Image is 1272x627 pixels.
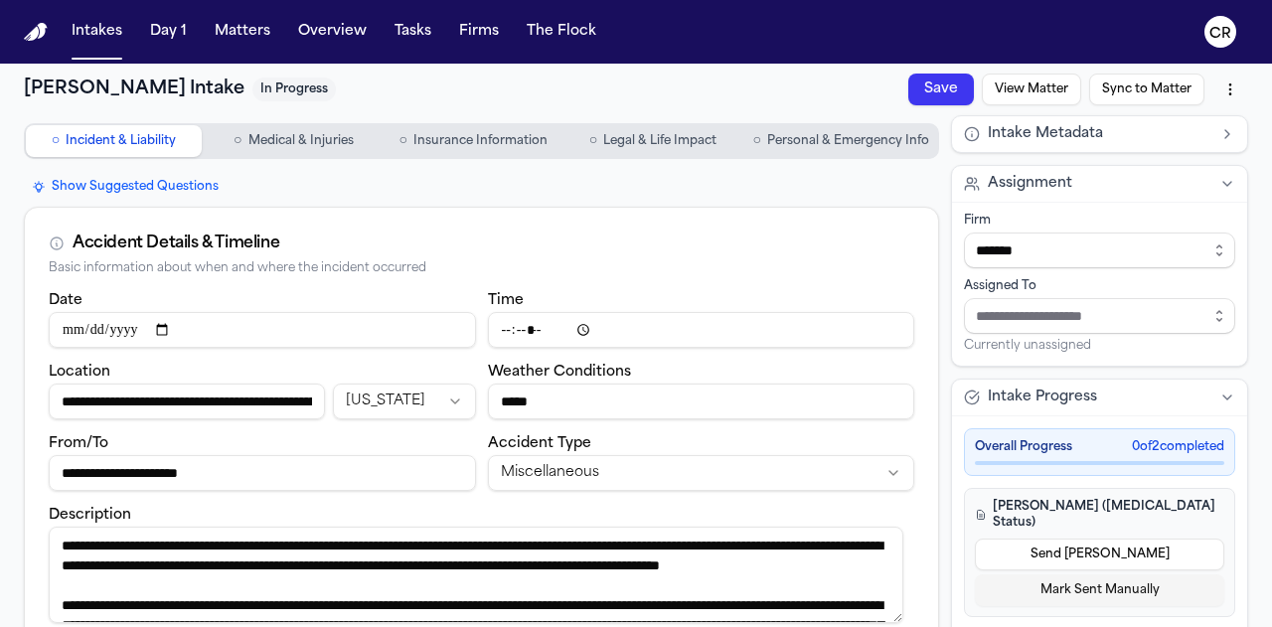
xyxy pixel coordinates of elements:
div: Basic information about when and where the incident occurred [49,261,914,276]
h1: [PERSON_NAME] Intake [24,76,244,103]
a: Home [24,23,48,42]
span: ○ [753,131,761,151]
button: Intake Progress [952,380,1247,415]
button: Go to Personal & Emergency Info [745,125,937,157]
label: Time [488,293,524,308]
button: Go to Legal & Life Impact [565,125,741,157]
button: Send [PERSON_NAME] [975,539,1224,570]
button: Go to Insurance Information [386,125,561,157]
button: Overview [290,14,375,50]
span: ○ [589,131,597,151]
label: From/To [49,436,108,451]
span: Intake Metadata [988,124,1103,144]
button: Intakes [64,14,130,50]
span: Currently unassigned [964,338,1091,354]
input: Incident date [49,312,476,348]
span: Medical & Injuries [248,133,354,149]
span: Personal & Emergency Info [767,133,929,149]
button: Tasks [387,14,439,50]
button: Show Suggested Questions [24,175,227,199]
div: Firm [964,213,1235,229]
span: ○ [234,131,241,151]
button: Assignment [952,166,1247,202]
button: Mark Sent Manually [975,574,1224,606]
button: Incident state [333,384,475,419]
button: The Flock [519,14,604,50]
input: From/To destination [49,455,476,491]
label: Description [49,508,131,523]
input: Incident location [49,384,325,419]
label: Location [49,365,110,380]
button: Firms [451,14,507,50]
div: Accident Details & Timeline [73,232,279,255]
span: ○ [52,131,60,151]
div: Assigned To [964,278,1235,294]
span: Overall Progress [975,439,1072,455]
button: Go to Incident & Liability [26,125,202,157]
label: Date [49,293,82,308]
span: ○ [398,131,406,151]
button: Go to Medical & Injuries [206,125,382,157]
span: In Progress [252,78,336,101]
button: Sync to Matter [1089,74,1204,105]
span: Intake Progress [988,388,1097,407]
span: Assignment [988,174,1072,194]
img: Finch Logo [24,23,48,42]
span: Legal & Life Impact [603,133,716,149]
button: Day 1 [142,14,195,50]
span: 0 of 2 completed [1132,439,1224,455]
button: More actions [1212,72,1248,107]
input: Weather conditions [488,384,915,419]
label: Accident Type [488,436,591,451]
input: Incident time [488,312,915,348]
span: Insurance Information [413,133,548,149]
button: View Matter [982,74,1081,105]
button: Intake Metadata [952,116,1247,152]
input: Assign to staff member [964,298,1235,334]
button: Matters [207,14,278,50]
textarea: Incident description [49,527,903,623]
input: Select firm [964,233,1235,268]
h4: [PERSON_NAME] ([MEDICAL_DATA] Status) [975,499,1224,531]
span: Incident & Liability [66,133,176,149]
label: Weather Conditions [488,365,631,380]
button: Save [908,74,974,105]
